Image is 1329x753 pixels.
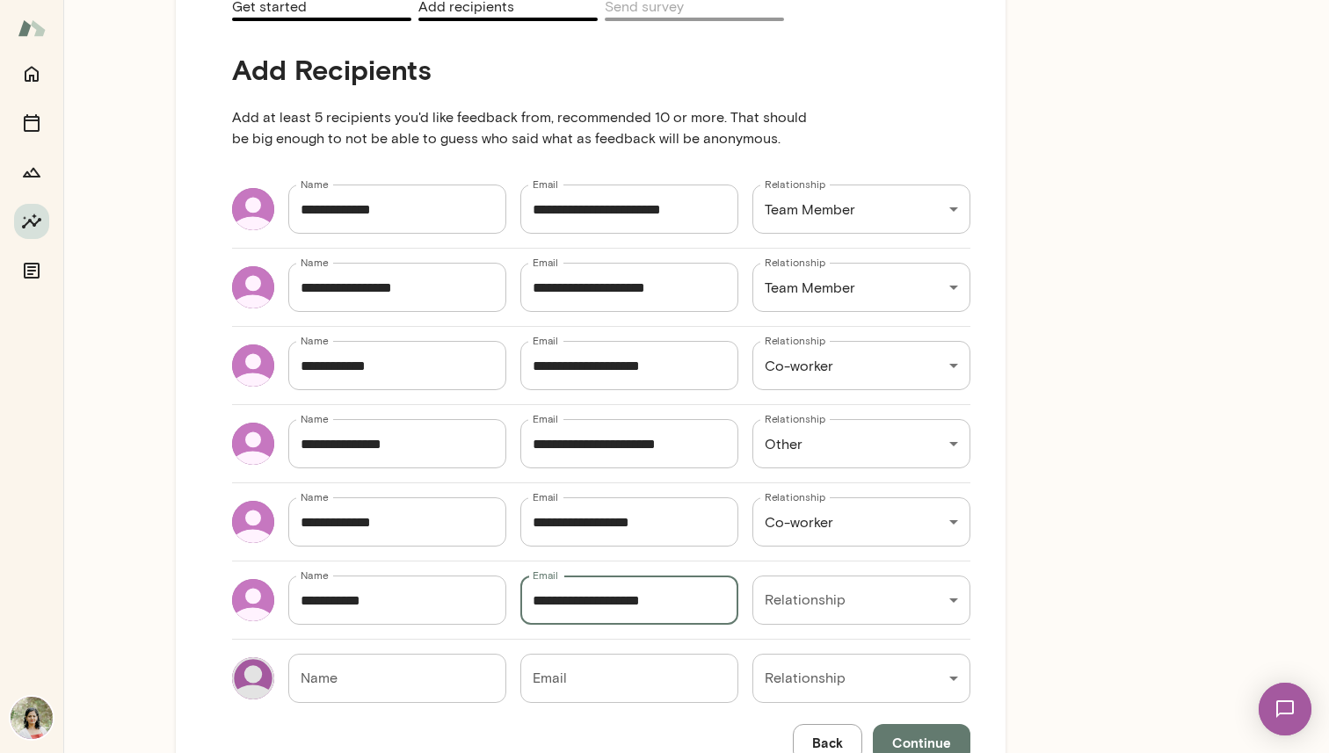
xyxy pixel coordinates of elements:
div: Co-worker [752,497,970,547]
p: Add at least 5 recipients you'd like feedback from, recommended 10 or more. That should be big en... [232,86,823,170]
label: Name [301,333,329,348]
div: Team Member [752,263,970,312]
label: Email [533,255,558,270]
label: Name [301,411,329,426]
label: Email [533,411,558,426]
div: Other [752,419,970,468]
h4: Add Recipients [232,53,823,86]
label: Relationship [765,489,825,504]
label: Email [533,568,558,583]
button: Home [14,56,49,91]
label: Email [533,333,558,348]
label: Name [301,177,329,192]
button: Insights [14,204,49,239]
label: Relationship [765,333,825,348]
label: Relationship [765,177,825,192]
label: Name [301,568,329,583]
img: Geetika Singh [11,697,53,739]
button: Documents [14,253,49,288]
label: Name [301,255,329,270]
label: Email [533,489,558,504]
img: Mento [18,11,46,45]
label: Email [533,177,558,192]
label: Relationship [765,411,825,426]
label: Name [301,489,329,504]
button: Growth Plan [14,155,49,190]
div: Co-worker [752,341,970,390]
label: Relationship [765,255,825,270]
button: Sessions [14,105,49,141]
div: Team Member [752,185,970,234]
